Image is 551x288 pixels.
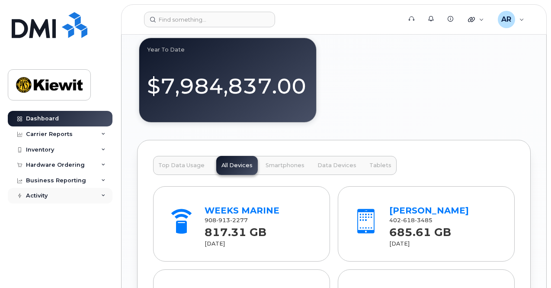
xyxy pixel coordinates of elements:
span: 618 [401,217,415,223]
span: 913 [216,217,230,223]
div: Aditi Ranganathan [492,11,530,28]
span: 402 [389,217,432,223]
span: Data Devices [317,162,356,169]
span: Smartphones [266,162,304,169]
button: Smartphones [260,156,310,175]
span: AR [501,14,511,25]
iframe: Messenger Launcher [513,250,545,282]
div: [DATE] [389,240,499,248]
div: Year to Date [147,46,308,53]
button: Top Data Usage [153,156,210,175]
span: 2277 [230,217,248,223]
span: 3485 [415,217,432,223]
span: 908 [205,217,248,223]
strong: 817.31 GB [205,221,266,239]
div: $7,984,837.00 [147,64,308,101]
span: Top Data Usage [158,162,205,169]
div: [DATE] [205,240,314,248]
strong: 685.61 GB [389,221,451,239]
input: Find something... [144,12,275,27]
div: Quicklinks [462,11,490,28]
a: [PERSON_NAME] [389,205,469,216]
span: Tablets [369,162,391,169]
button: Data Devices [312,156,362,175]
a: WEEKS MARINE [205,205,279,216]
button: Tablets [364,156,397,175]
